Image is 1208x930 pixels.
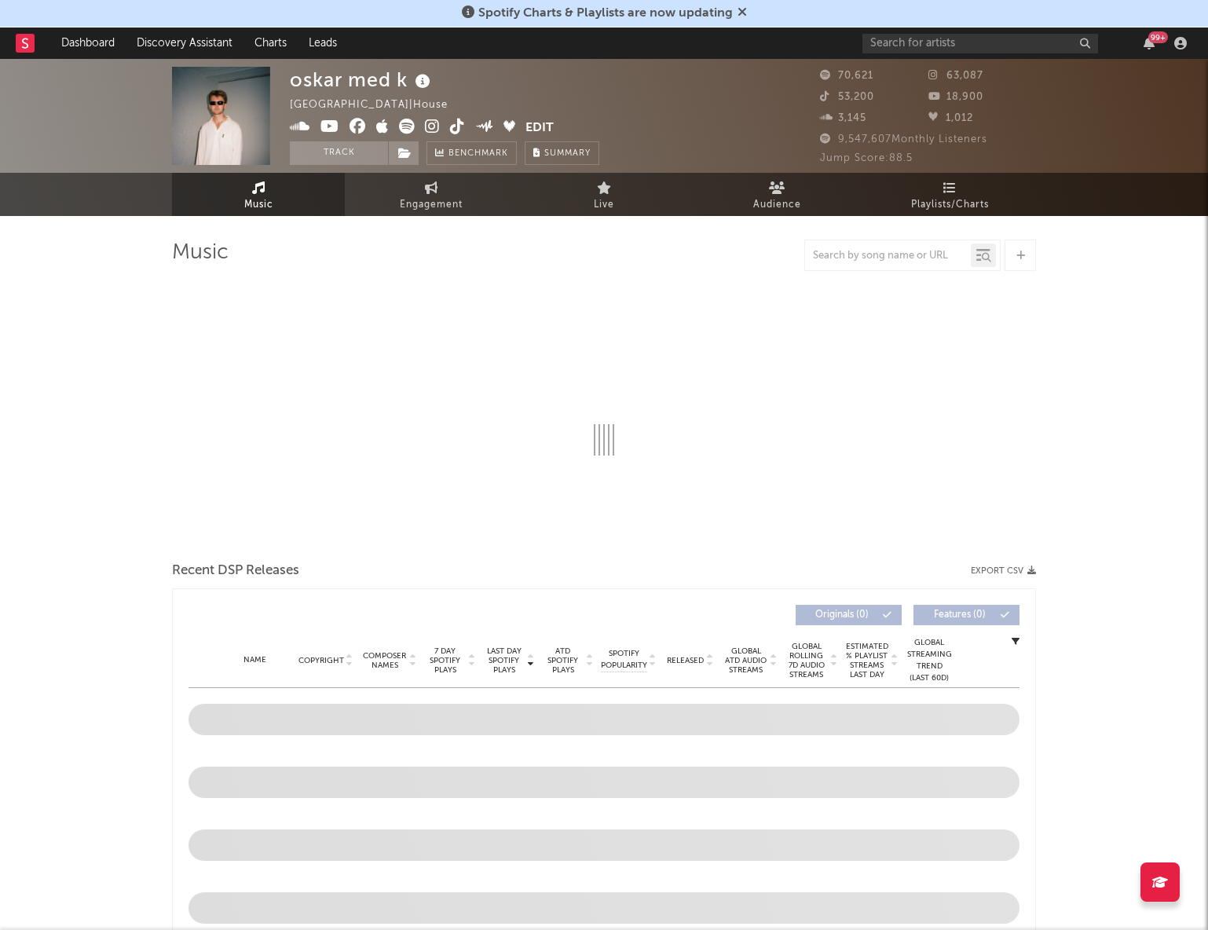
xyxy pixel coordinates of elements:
[298,656,344,665] span: Copyright
[820,134,987,145] span: 9,547,607 Monthly Listeners
[126,27,243,59] a: Discovery Assistant
[220,654,289,666] div: Name
[424,646,466,675] span: 7 Day Spotify Plays
[525,141,599,165] button: Summary
[845,642,888,679] span: Estimated % Playlist Streams Last Day
[244,196,273,214] span: Music
[806,610,878,620] span: Originals ( 0 )
[785,642,828,679] span: Global Rolling 7D Audio Streams
[796,605,902,625] button: Originals(0)
[971,566,1036,576] button: Export CSV
[172,173,345,216] a: Music
[601,648,647,672] span: Spotify Popularity
[345,173,518,216] a: Engagement
[724,646,767,675] span: Global ATD Audio Streams
[913,605,1019,625] button: Features(0)
[290,141,388,165] button: Track
[542,646,584,675] span: ATD Spotify Plays
[738,7,747,20] span: Dismiss
[924,610,996,620] span: Features ( 0 )
[820,71,873,81] span: 70,621
[928,113,973,123] span: 1,012
[478,7,733,20] span: Spotify Charts & Playlists are now updating
[290,96,466,115] div: [GEOGRAPHIC_DATA] | House
[820,153,913,163] span: Jump Score: 88.5
[594,196,614,214] span: Live
[862,34,1098,53] input: Search for artists
[753,196,801,214] span: Audience
[525,119,554,138] button: Edit
[690,173,863,216] a: Audience
[50,27,126,59] a: Dashboard
[400,196,463,214] span: Engagement
[243,27,298,59] a: Charts
[928,92,983,102] span: 18,900
[483,646,525,675] span: Last Day Spotify Plays
[172,562,299,580] span: Recent DSP Releases
[426,141,517,165] a: Benchmark
[911,196,989,214] span: Playlists/Charts
[544,149,591,158] span: Summary
[1144,37,1155,49] button: 99+
[805,250,971,262] input: Search by song name or URL
[1148,31,1168,43] div: 99 +
[518,173,690,216] a: Live
[863,173,1036,216] a: Playlists/Charts
[906,637,953,684] div: Global Streaming Trend (Last 60D)
[362,651,407,670] span: Composer Names
[667,656,704,665] span: Released
[820,92,874,102] span: 53,200
[928,71,983,81] span: 63,087
[298,27,348,59] a: Leads
[448,145,508,163] span: Benchmark
[820,113,866,123] span: 3,145
[290,67,434,93] div: oskar med k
